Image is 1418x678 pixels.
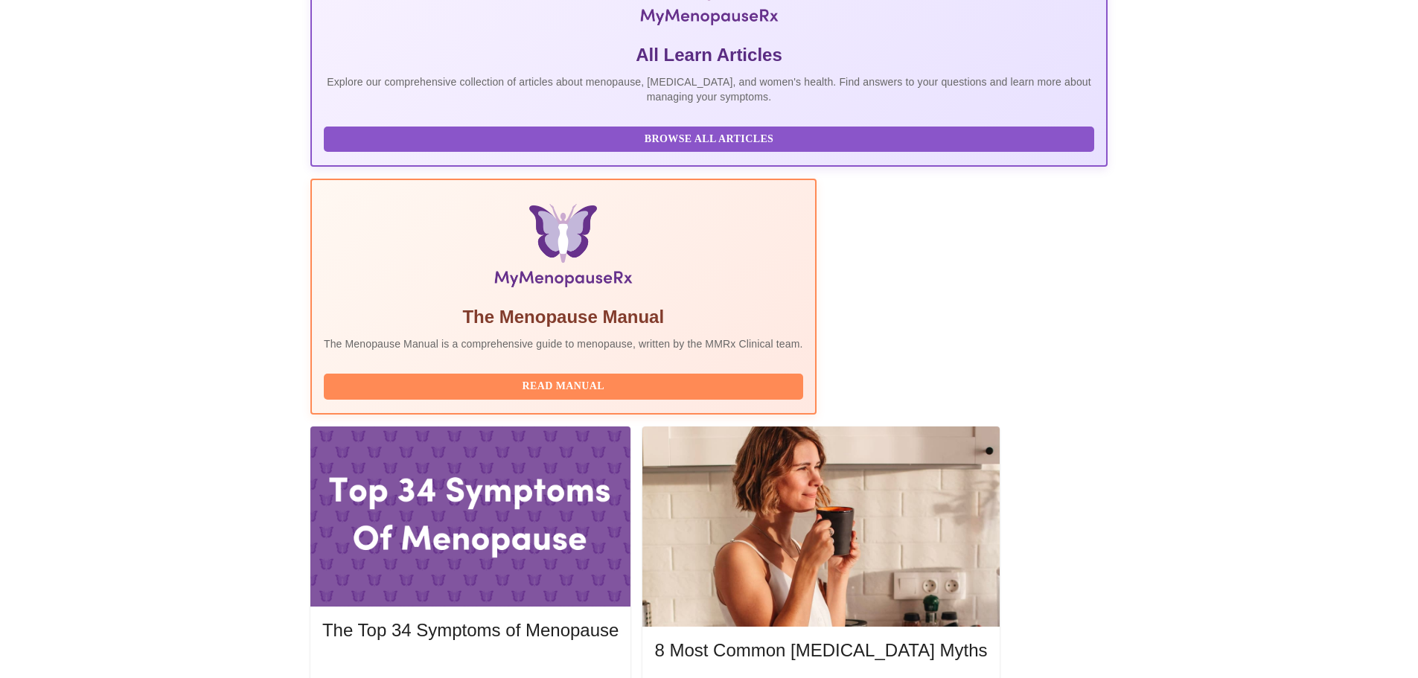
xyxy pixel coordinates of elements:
a: Read Manual [324,379,807,391]
p: Explore our comprehensive collection of articles about menopause, [MEDICAL_DATA], and women's hea... [324,74,1094,104]
span: Read More [337,659,604,678]
button: Read Manual [324,374,803,400]
h5: 8 Most Common [MEDICAL_DATA] Myths [654,639,987,662]
img: Menopause Manual [400,204,726,293]
span: Browse All Articles [339,130,1079,149]
button: Browse All Articles [324,127,1094,153]
h5: The Menopause Manual [324,305,803,329]
h5: The Top 34 Symptoms of Menopause [322,618,619,642]
a: Browse All Articles [324,132,1098,144]
span: Read Manual [339,377,788,396]
a: Read More [322,661,622,674]
h5: All Learn Articles [324,43,1094,67]
p: The Menopause Manual is a comprehensive guide to menopause, written by the MMRx Clinical team. [324,336,803,351]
